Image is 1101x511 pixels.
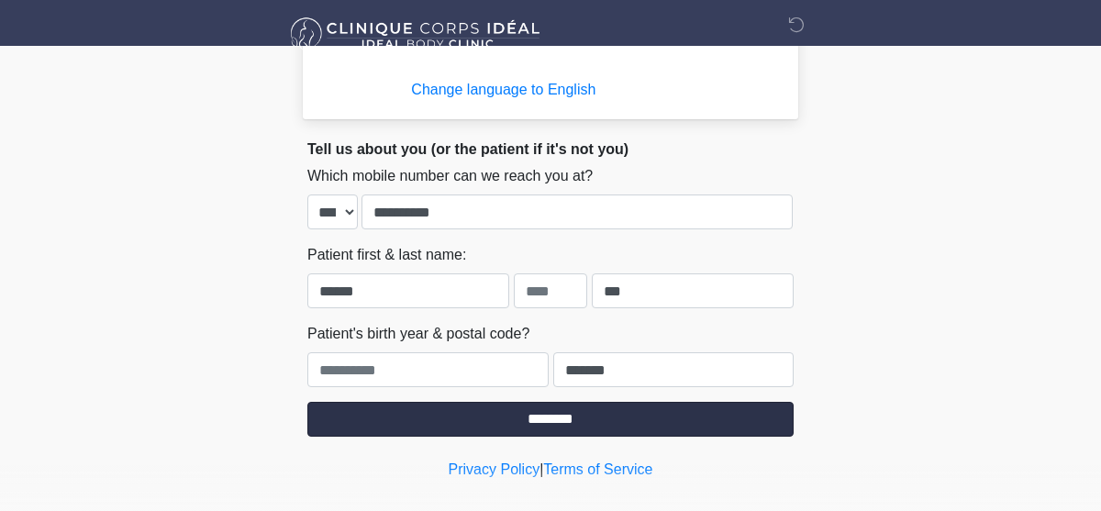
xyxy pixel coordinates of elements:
img: Ideal Body Clinic Logo [289,14,541,55]
label: Patient first & last name: [307,244,466,266]
a: | [539,461,543,477]
label: Which mobile number can we reach you at? [307,165,593,187]
a: Terms of Service [543,461,652,477]
label: Patient's birth year & postal code? [307,323,529,345]
h2: Tell us about you (or the patient if it's not you) [307,140,794,158]
a: Change language to English [411,82,595,97]
a: Privacy Policy [449,461,540,477]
